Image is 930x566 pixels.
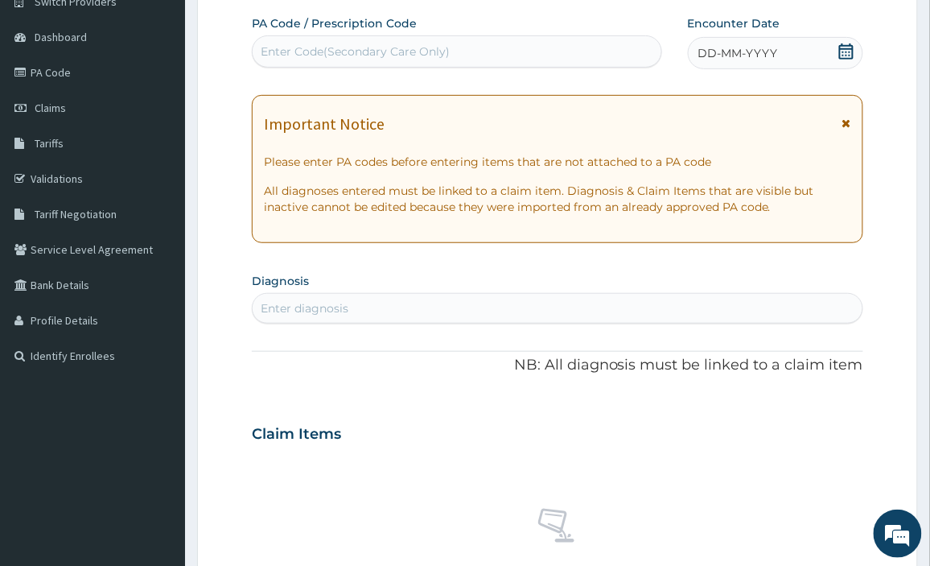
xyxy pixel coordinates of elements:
[264,154,851,170] p: Please enter PA codes before entering items that are not attached to a PA code
[261,43,450,60] div: Enter Code(Secondary Care Only)
[252,273,309,289] label: Diagnosis
[35,30,87,44] span: Dashboard
[30,81,65,121] img: d_794563401_company_1708531726252_794563401
[264,115,385,133] h1: Important Notice
[93,176,222,339] span: We're online!
[261,300,348,316] div: Enter diagnosis
[252,355,863,376] p: NB: All diagnosis must be linked to a claim item
[84,90,270,111] div: Chat with us now
[688,15,780,31] label: Encounter Date
[252,15,417,31] label: PA Code / Prescription Code
[698,45,778,61] span: DD-MM-YYYY
[35,136,64,151] span: Tariffs
[264,8,302,47] div: Minimize live chat window
[8,387,307,444] textarea: Type your message and hit 'Enter'
[252,426,341,444] h3: Claim Items
[35,207,117,221] span: Tariff Negotiation
[35,101,66,115] span: Claims
[264,183,851,215] p: All diagnoses entered must be linked to a claim item. Diagnosis & Claim Items that are visible bu...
